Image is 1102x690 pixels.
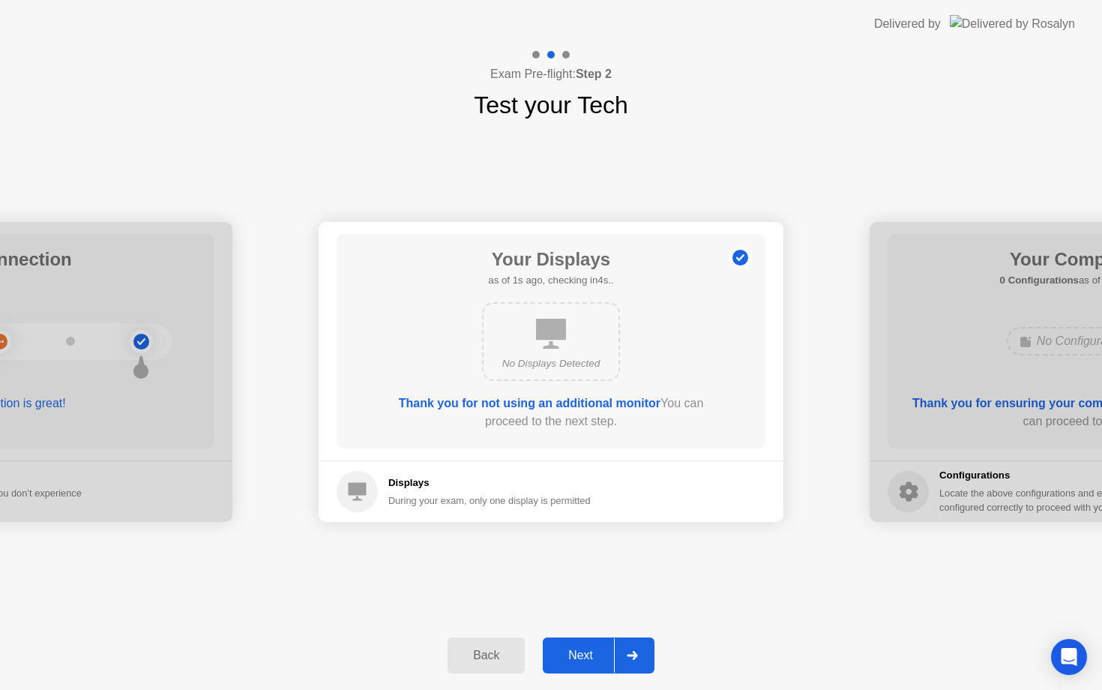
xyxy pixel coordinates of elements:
[496,356,606,371] div: No Displays Detected
[474,87,628,123] h1: Test your Tech
[547,649,614,662] div: Next
[399,397,660,409] b: Thank you for not using an additional monitor
[388,475,591,490] h5: Displays
[379,394,723,430] div: You can proceed to the next step.
[543,637,654,673] button: Next
[874,15,941,33] div: Delivered by
[448,637,525,673] button: Back
[452,649,520,662] div: Back
[488,273,613,288] h5: as of 1s ago, checking in4s..
[950,15,1075,32] img: Delivered by Rosalyn
[1051,639,1087,675] div: Open Intercom Messenger
[488,246,613,273] h1: Your Displays
[490,65,612,83] h4: Exam Pre-flight:
[388,493,591,508] div: During your exam, only one display is permitted
[576,67,612,80] b: Step 2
